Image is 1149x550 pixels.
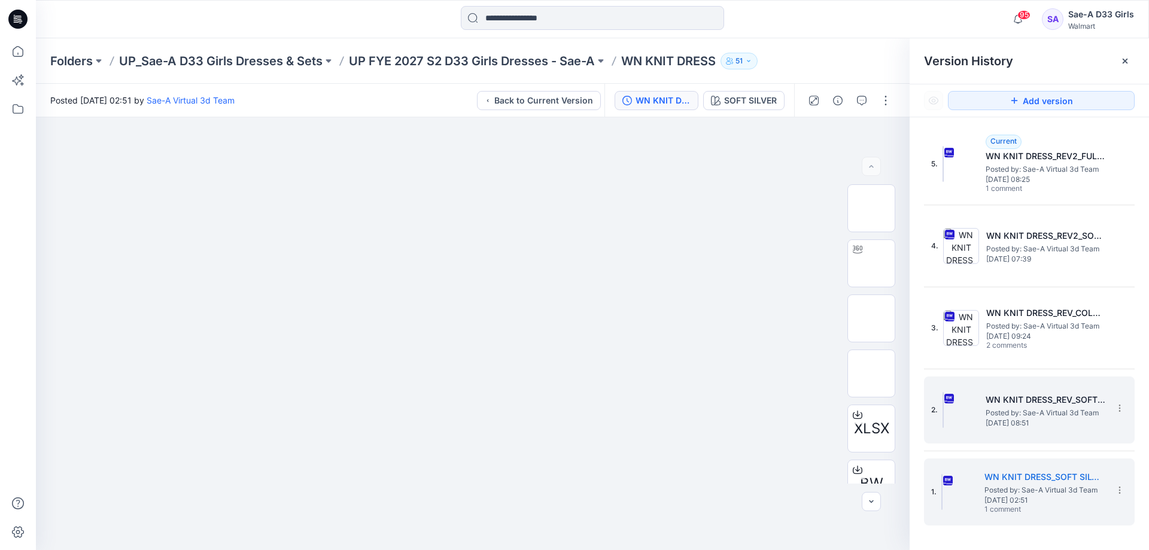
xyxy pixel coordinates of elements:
[931,405,938,415] span: 2.
[943,310,979,346] img: WN KNIT DRESS_REV_COLORWAYS
[986,175,1105,184] span: [DATE] 08:25
[986,332,1106,341] span: [DATE] 09:24
[828,91,847,110] button: Details
[984,484,1104,496] span: Posted by: Sae-A Virtual 3d Team
[119,53,323,69] a: UP_Sae-A D33 Girls Dresses & Sets
[854,418,889,439] span: XLSX
[924,54,1013,68] span: Version History
[636,94,691,107] div: WN KNIT DRESS_SOFT SILVER
[931,487,937,497] span: 1.
[986,184,1069,194] span: 1 comment
[1042,8,1063,30] div: SA
[724,94,777,107] div: SOFT SILVER
[477,91,601,110] button: Back to Current Version
[735,54,743,68] p: 51
[986,229,1106,243] h5: WN KNIT DRESS_REV2_SOFT SILVER
[990,136,1017,145] span: Current
[721,53,758,69] button: 51
[924,91,943,110] button: Show Hidden Versions
[621,53,716,69] p: WN KNIT DRESS
[931,323,938,333] span: 3.
[147,95,235,105] a: Sae-A Virtual 3d Team
[1068,7,1134,22] div: Sae-A D33 Girls
[50,94,235,107] span: Posted [DATE] 02:51 by
[986,419,1105,427] span: [DATE] 08:51
[986,306,1106,320] h5: WN KNIT DRESS_REV_COLORWAYS
[984,470,1104,484] h5: WN KNIT DRESS_SOFT SILVER
[984,496,1104,505] span: [DATE] 02:51
[1120,56,1130,66] button: Close
[931,159,938,169] span: 5.
[986,341,1070,351] span: 2 comments
[948,91,1135,110] button: Add version
[986,163,1105,175] span: Posted by: Sae-A Virtual 3d Team
[349,53,595,69] a: UP FYE 2027 S2 D33 Girls Dresses - Sae-A
[943,228,979,264] img: WN KNIT DRESS_REV2_SOFT SILVER
[1068,22,1134,31] div: Walmart
[941,474,943,510] img: WN KNIT DRESS_SOFT SILVER
[986,393,1105,407] h5: WN KNIT DRESS_REV_SOFT SILVER
[50,53,93,69] a: Folders
[986,320,1106,332] span: Posted by: Sae-A Virtual 3d Team
[984,505,1068,515] span: 1 comment
[986,149,1105,163] h5: WN KNIT DRESS_REV2_FULL COLORWAYS
[1017,10,1031,20] span: 95
[615,91,698,110] button: WN KNIT DRESS_SOFT SILVER
[986,255,1106,263] span: [DATE] 07:39
[703,91,785,110] button: SOFT SILVER
[986,243,1106,255] span: Posted by: Sae-A Virtual 3d Team
[860,473,883,494] span: BW
[986,407,1105,419] span: Posted by: Sae-A Virtual 3d Team
[931,241,938,251] span: 4.
[943,392,944,428] img: WN KNIT DRESS_REV_SOFT SILVER
[943,146,944,182] img: WN KNIT DRESS_REV2_FULL COLORWAYS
